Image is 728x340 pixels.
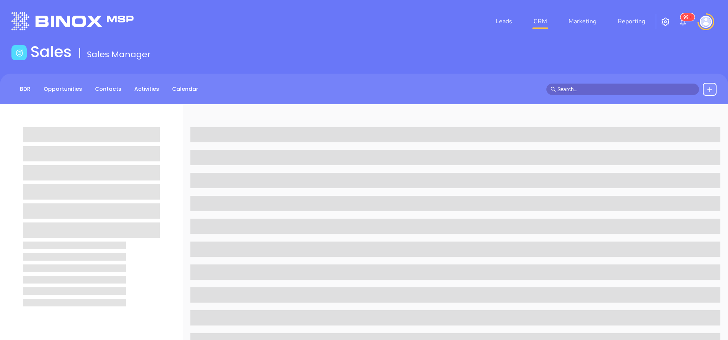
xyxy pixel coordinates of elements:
[700,16,712,28] img: user
[39,83,87,95] a: Opportunities
[551,87,556,92] span: search
[557,85,695,93] input: Search…
[615,14,648,29] a: Reporting
[130,83,164,95] a: Activities
[11,12,134,30] img: logo
[15,83,35,95] a: BDR
[530,14,550,29] a: CRM
[678,17,688,26] img: iconNotification
[168,83,203,95] a: Calendar
[565,14,599,29] a: Marketing
[493,14,515,29] a: Leads
[31,43,72,61] h1: Sales
[87,48,151,60] span: Sales Manager
[90,83,126,95] a: Contacts
[661,17,670,26] img: iconSetting
[680,13,694,21] sup: 100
